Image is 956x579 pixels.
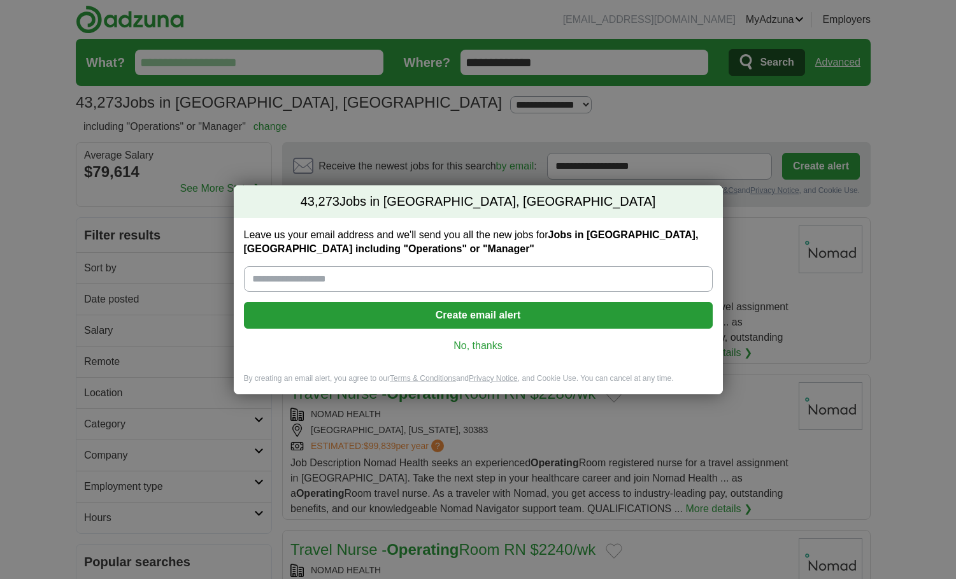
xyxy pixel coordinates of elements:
[244,228,713,256] label: Leave us your email address and we'll send you all the new jobs for
[234,185,723,218] h2: Jobs in [GEOGRAPHIC_DATA], [GEOGRAPHIC_DATA]
[390,374,456,383] a: Terms & Conditions
[301,193,339,211] span: 43,273
[244,302,713,329] button: Create email alert
[254,339,703,353] a: No, thanks
[234,373,723,394] div: By creating an email alert, you agree to our and , and Cookie Use. You can cancel at any time.
[469,374,518,383] a: Privacy Notice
